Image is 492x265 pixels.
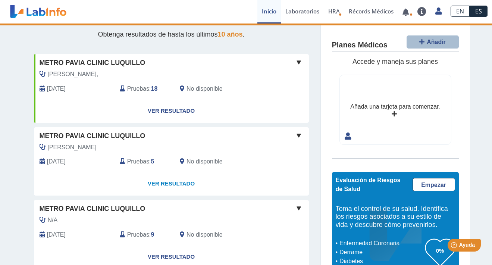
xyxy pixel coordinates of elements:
[47,230,66,239] span: 2025-05-08
[151,158,154,165] b: 5
[48,70,98,79] span: Pacheco,
[47,84,66,93] span: 2024-07-24
[34,172,309,196] a: Ver Resultado
[338,248,425,257] li: Derrame
[407,35,459,49] button: Añadir
[127,230,149,239] span: Pruebas
[350,102,440,111] div: Añada una tarjeta para comenzar.
[218,31,243,38] span: 10 años
[187,157,223,166] span: No disponible
[413,178,455,191] a: Empezar
[426,236,484,257] iframe: Help widget launcher
[470,6,488,17] a: ES
[151,231,154,238] b: 9
[40,58,145,68] span: Metro Pavia Clinic Luquillo
[336,177,401,192] span: Evaluación de Riesgos de Salud
[451,6,470,17] a: EN
[328,7,340,15] span: HRA
[34,99,309,123] a: Ver Resultado
[48,216,58,225] span: N/A
[421,182,446,188] span: Empezar
[332,41,388,50] h4: Planes Médicos
[425,246,455,255] h3: 0%
[114,157,174,166] div: :
[98,31,244,38] span: Obtenga resultados de hasta los últimos .
[127,157,149,166] span: Pruebas
[48,143,97,152] span: Pacheco, Carlos
[338,239,425,248] li: Enfermedad Coronaria
[114,230,174,239] div: :
[187,84,223,93] span: No disponible
[427,39,446,45] span: Añadir
[127,84,149,93] span: Pruebas
[40,204,145,214] span: Metro Pavia Clinic Luquillo
[114,84,174,93] div: :
[40,131,145,141] span: Metro Pavia Clinic Luquillo
[151,85,158,92] b: 18
[352,58,438,65] span: Accede y maneja sus planes
[336,205,455,229] h5: Toma el control de su salud. Identifica los riesgos asociados a su estilo de vida y descubre cómo...
[47,157,66,166] span: 2025-09-26
[187,230,223,239] span: No disponible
